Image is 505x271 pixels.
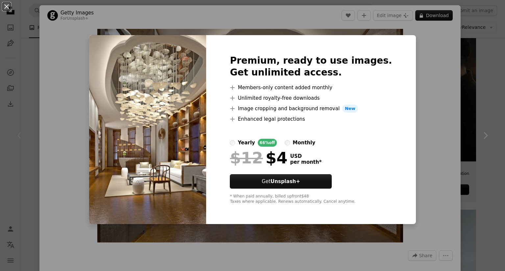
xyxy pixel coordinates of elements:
[258,139,277,147] div: 66% off
[238,139,255,147] div: yearly
[290,159,322,165] span: per month *
[290,153,322,159] span: USD
[271,178,300,184] strong: Unsplash+
[230,55,392,78] h2: Premium, ready to use images. Get unlimited access.
[230,174,332,189] button: GetUnsplash+
[285,140,290,145] input: monthly
[293,139,315,147] div: monthly
[230,149,263,166] span: $12
[342,105,358,113] span: New
[230,94,392,102] li: Unlimited royalty-free downloads
[230,194,392,204] div: * When paid annually, billed upfront $48 Taxes where applicable. Renews automatically. Cancel any...
[230,115,392,123] li: Enhanced legal protections
[230,105,392,113] li: Image cropping and background removal
[89,35,206,224] img: premium_photo-1661923725782-f73c990fbddf
[230,149,287,166] div: $4
[230,140,235,145] input: yearly66%off
[230,84,392,92] li: Members-only content added monthly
